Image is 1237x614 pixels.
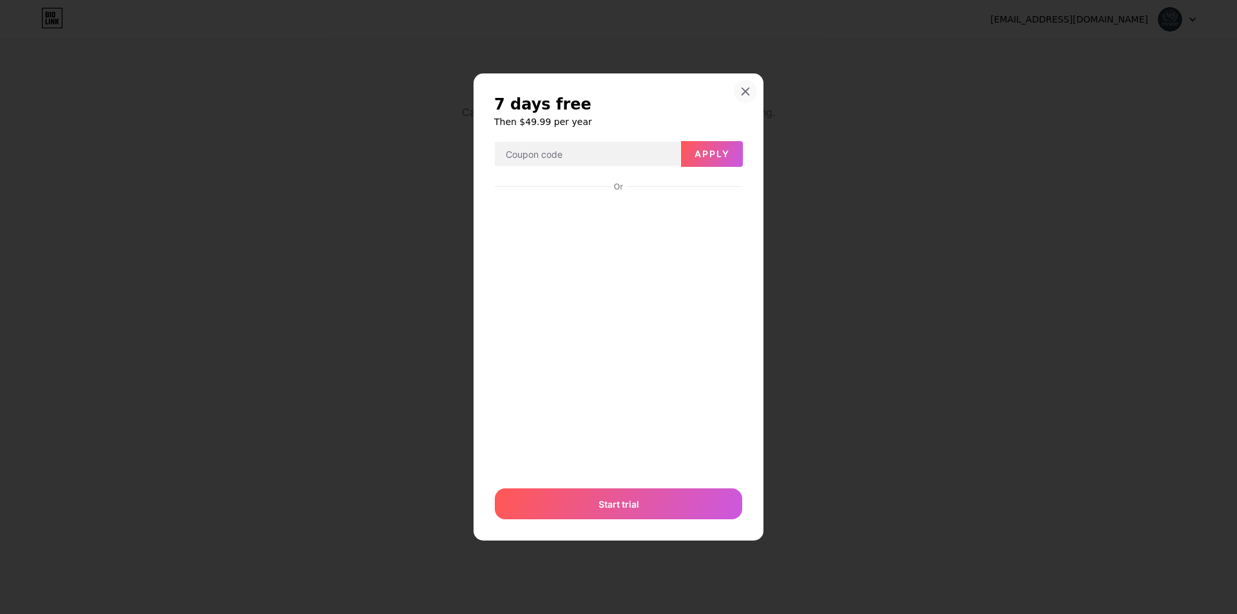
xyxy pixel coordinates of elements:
[599,497,639,511] span: Start trial
[494,115,743,128] h6: Then $49.99 per year
[495,142,680,168] input: Coupon code
[494,94,591,115] span: 7 days free
[681,141,743,167] button: Apply
[695,148,730,159] span: Apply
[611,182,626,192] div: Or
[492,193,745,476] iframe: Bảo mật khung nhập liệu thanh toán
